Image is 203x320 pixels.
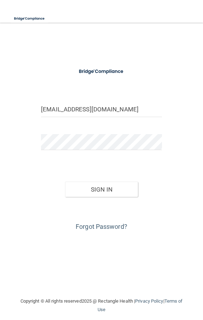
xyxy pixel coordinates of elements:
[74,65,129,78] img: bridge_compliance_login_screen.278c3ca4.svg
[41,101,162,117] input: Email
[135,298,163,304] a: Privacy Policy
[76,223,127,230] a: Forgot Password?
[11,11,48,26] img: bridge_compliance_login_screen.278c3ca4.svg
[98,298,183,312] a: Terms of Use
[65,182,138,197] button: Sign In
